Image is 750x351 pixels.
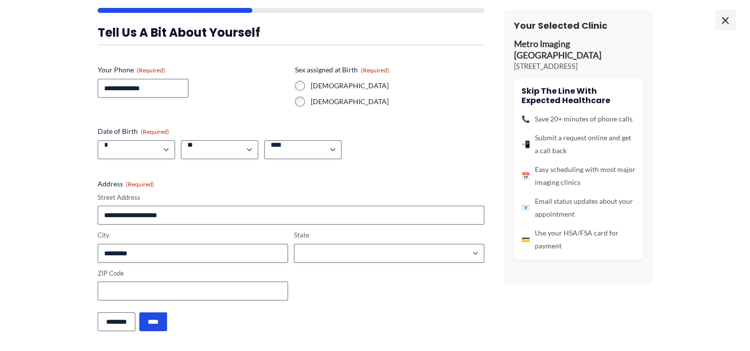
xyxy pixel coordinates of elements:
span: 📅 [521,170,530,182]
span: 📧 [521,201,530,214]
li: Submit a request online and get a call back [521,131,635,157]
p: [STREET_ADDRESS] [514,61,643,71]
label: Your Phone [98,65,287,75]
li: Email status updates about your appointment [521,195,635,221]
li: Save 20+ minutes of phone calls [521,113,635,125]
label: Street Address [98,193,484,202]
li: Use your HSA/FSA card for payment [521,227,635,252]
p: Metro Imaging [GEOGRAPHIC_DATA] [514,39,643,61]
label: State [294,231,484,240]
h3: Your Selected Clinic [514,20,643,31]
label: City [98,231,288,240]
label: [DEMOGRAPHIC_DATA] [311,97,484,107]
span: 📲 [521,138,530,151]
li: Easy scheduling with most major imaging clinics [521,163,635,189]
h3: Tell us a bit about yourself [98,25,484,40]
h4: Skip the line with Expected Healthcare [521,86,635,105]
legend: Address [98,179,154,189]
span: × [715,10,735,30]
label: ZIP Code [98,269,288,278]
span: 📞 [521,113,530,125]
span: (Required) [361,66,389,74]
legend: Sex assigned at Birth [295,65,389,75]
label: [DEMOGRAPHIC_DATA] [311,81,484,91]
span: 💳 [521,233,530,246]
span: (Required) [137,66,165,74]
legend: Date of Birth [98,126,169,136]
span: (Required) [141,128,169,135]
span: (Required) [126,180,154,188]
